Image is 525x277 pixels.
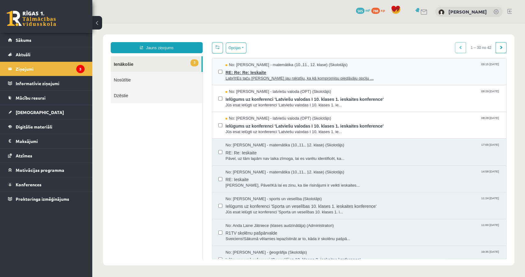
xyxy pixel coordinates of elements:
[133,125,408,132] span: RE: Re: Ieskaite
[133,132,408,138] span: Pāvel, uz tām lapām nav laika zīmoga, lai es varētu identificēt, ka...
[133,186,408,192] span: Jūs esat ielūgti uz konferenci 'Sporta un veselības 10. klases 1. i...
[133,19,154,30] button: Opcijas
[133,105,408,111] span: Jūs esat ielūgti uz konferenci 'Latviešu valodas I 10. klases 1. ie...
[374,18,404,30] span: 1 – 30 no 42
[133,172,408,192] a: No: [PERSON_NAME] - sports un veselība (Skolotājs) 11:24 [DATE] Ielūgums uz konferenci 'Sporta un...
[16,109,64,115] span: [DEMOGRAPHIC_DATA]
[8,120,85,134] a: Digitālie materiāli
[365,8,370,13] span: mP
[133,159,408,165] span: [PERSON_NAME], Pāvel!Kā lai es zinu, ka šie risinājumi ir veikti ieskaites...
[8,148,85,163] a: Atzīmes
[356,8,364,14] span: 505
[16,182,42,187] span: Konferences
[133,226,214,232] span: No: [PERSON_NAME] - ģeogrāfija (Skolotājs)
[133,146,408,165] a: No: [PERSON_NAME] - matemātika (10.,11., 12. klase) (Skolotājs) 14:58 [DATE] RE: Ieskaite [PERSON...
[7,11,56,26] a: Rīgas 1. Tālmācības vidusskola
[8,62,85,76] a: Ziņojumi3
[8,105,85,119] a: [DEMOGRAPHIC_DATA]
[388,38,408,43] span: 09:15 [DATE]
[16,196,69,202] span: Proktoringa izmēģinājums
[388,65,408,70] span: 08:29 [DATE]
[133,98,408,105] span: Ielūgums uz konferenci 'Latviešu valodas I 10. klases 1. ieskaites konference'
[8,91,85,105] a: Mācību resursi
[133,178,408,186] span: Ielūgums uz konferenci 'Sporta un veselības 10. klases 1. ieskaites konference'
[388,146,408,150] span: 14:58 [DATE]
[371,8,388,13] a: 788 xp
[8,192,85,206] a: Proktoringa izmēģinājums
[98,36,106,43] span: 3
[18,64,110,80] a: Dzēstie
[133,65,408,84] a: No: [PERSON_NAME] - latviešu valoda (OPT) (Skolotājs) 08:29 [DATE] Ielūgums uz konferenci 'Latvie...
[16,95,46,101] span: Mācību resursi
[133,205,408,212] span: R1TV skolēnu pašpārvalde
[18,33,109,48] a: 3Ienākošie
[133,38,408,57] a: No: [PERSON_NAME] - matemātika (10.,11., 12. klase) (Skolotājs) 09:15 [DATE] RE: Re: Re: Ieskaite...
[16,124,52,129] span: Digitālie materiāli
[371,8,380,14] span: 788
[133,71,408,79] span: Ielūgums uz konferenci 'Latviešu valodas I 10. klases 1. ieskaites konference'
[133,212,408,218] span: Sveiciens!Sākumā vēlamies iepazīstināt ar to, kāda ir skolēnu pašpā...
[133,52,408,58] span: Labrīt!Es taču [PERSON_NAME] jau rakstīju, ka kā kompromisu piedāvāju opciju ...
[133,226,408,245] a: No: [PERSON_NAME] - ģeogrāfija (Skolotājs) 19:35 [DATE] Ielūgums uz konferenci 'Ģeogrāfijas 10. k...
[388,199,408,204] span: 11:00 [DATE]
[133,172,229,178] span: No: [PERSON_NAME] - sports un veselība (Skolotājs)
[76,65,85,73] i: 3
[388,226,408,231] span: 19:35 [DATE]
[381,8,385,13] span: xp
[133,44,408,52] span: RE: Re: Re: Ieskaite
[438,9,444,15] img: Pāvels Grišāns
[133,199,408,218] a: No: Anda Laine Jātniece (klases audzinātāja) (Administratori) 11:00 [DATE] R1TV skolēnu pašpārval...
[8,33,85,47] a: Sākums
[8,177,85,192] a: Konferences
[388,119,408,123] span: 17:09 [DATE]
[448,9,487,15] a: [PERSON_NAME]
[133,231,408,239] span: Ielūgums uz konferenci 'Ģeogrāfijas 10. klases 2. ieskaites konference'
[133,199,241,205] span: No: Anda Laine Jātniece (klases audzinātāja) (Administratori)
[133,92,408,111] a: No: [PERSON_NAME] - latviešu valoda (OPT) (Skolotājs) 08:28 [DATE] Ielūgums uz konferenci 'Latvie...
[133,38,255,44] span: No: [PERSON_NAME] - matemātika (10.,11., 12. klase) (Skolotājs)
[18,48,110,64] a: Nosūtītie
[388,172,408,177] span: 11:24 [DATE]
[8,134,85,148] a: Maksājumi
[18,18,110,30] a: Jauns ziņojums
[16,153,32,158] span: Atzīmes
[16,52,30,57] span: Aktuāli
[356,8,370,13] a: 505 mP
[133,92,239,98] span: No: [PERSON_NAME] - latviešu valoda (OPT) (Skolotājs)
[388,92,408,97] span: 08:28 [DATE]
[16,62,85,76] legend: Ziņojumi
[133,79,408,85] span: Jūs esat ielūgti uz konferenci 'Latviešu valodas I 10. klases 1. ie...
[16,76,85,90] legend: Informatīvie ziņojumi
[133,151,408,159] span: RE: Ieskaite
[8,163,85,177] a: Motivācijas programma
[16,37,31,43] span: Sākums
[133,146,252,152] span: No: [PERSON_NAME] - matemātika (10.,11., 12. klase) (Skolotājs)
[133,119,252,125] span: No: [PERSON_NAME] - matemātika (10.,11., 12. klase) (Skolotājs)
[133,65,239,71] span: No: [PERSON_NAME] - latviešu valoda (OPT) (Skolotājs)
[133,119,408,138] a: No: [PERSON_NAME] - matemātika (10.,11., 12. klase) (Skolotājs) 17:09 [DATE] RE: Re: Ieskaite Pāv...
[16,134,85,148] legend: Maksājumi
[8,76,85,90] a: Informatīvie ziņojumi
[8,47,85,61] a: Aktuāli
[16,167,64,173] span: Motivācijas programma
